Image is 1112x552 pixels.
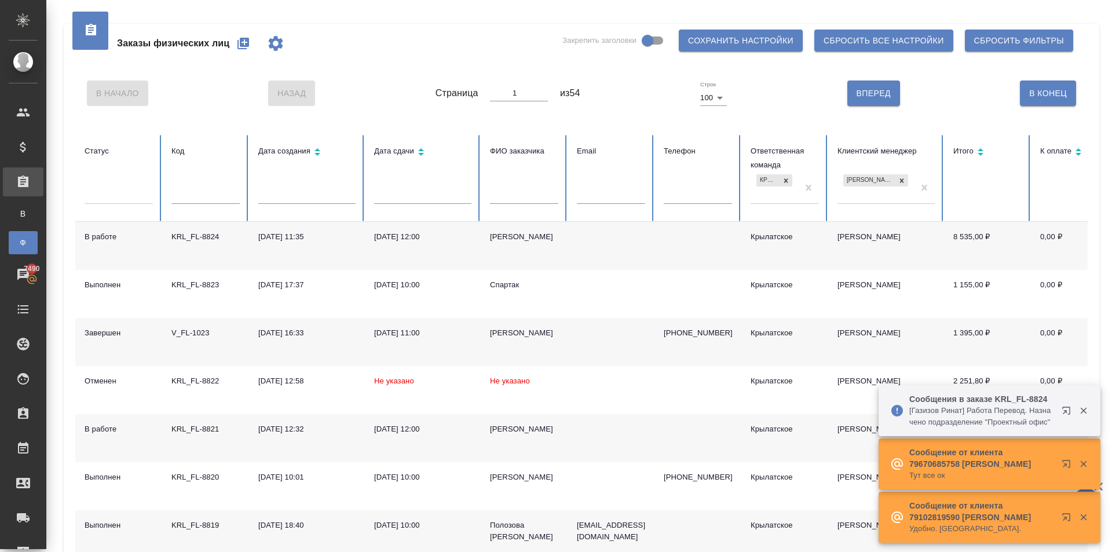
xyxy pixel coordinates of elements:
[258,471,356,483] div: [DATE] 10:01
[909,405,1054,428] p: [Газизов Ринат] Работа Перевод. Назначено подразделение "Проектный офис"
[944,270,1031,318] td: 1 155,00 ₽
[490,520,558,543] div: Полозова [PERSON_NAME]
[847,81,900,106] button: Вперед
[374,376,414,385] span: Не указано
[700,82,716,87] label: Строк
[953,144,1022,161] div: Сортировка
[688,34,793,48] span: Сохранить настройки
[490,423,558,435] div: [PERSON_NAME]
[909,470,1054,481] p: Тут все ок
[258,327,356,339] div: [DATE] 16:33
[85,327,153,339] div: Завершен
[828,462,944,510] td: [PERSON_NAME]
[1071,405,1095,416] button: Закрыть
[229,30,257,57] button: Создать
[374,231,471,243] div: [DATE] 12:00
[828,366,944,414] td: [PERSON_NAME]
[374,471,471,483] div: [DATE] 10:00
[85,375,153,387] div: Отменен
[974,34,1064,48] span: Сбросить фильтры
[3,260,43,289] a: 7490
[751,520,819,531] div: Крылатское
[258,520,356,531] div: [DATE] 18:40
[577,144,645,158] div: Email
[679,30,803,52] button: Сохранить настройки
[965,30,1073,52] button: Сбросить фильтры
[490,327,558,339] div: [PERSON_NAME]
[171,520,240,531] div: KRL_FL-8819
[843,174,895,187] div: [PERSON_NAME]
[828,222,944,270] td: [PERSON_NAME]
[577,520,645,543] p: [EMAIL_ADDRESS][DOMAIN_NAME]
[664,327,732,339] p: [PHONE_NUMBER]
[751,144,819,172] div: Ответственная команда
[664,144,732,158] div: Телефон
[664,471,732,483] p: [PHONE_NUMBER]
[85,520,153,531] div: Выполнен
[14,208,32,220] span: В
[171,423,240,435] div: KRL_FL-8821
[1071,459,1095,469] button: Закрыть
[562,35,637,46] span: Закрепить заголовки
[171,471,240,483] div: KRL_FL-8820
[85,423,153,435] div: В работе
[1040,144,1109,161] div: Сортировка
[85,144,153,158] div: Статус
[374,327,471,339] div: [DATE] 11:00
[14,237,32,248] span: Ф
[258,144,356,161] div: Сортировка
[909,447,1054,470] p: Сообщение от клиента 79670685758 [PERSON_NAME]
[837,144,935,158] div: Клиентский менеджер
[374,144,471,161] div: Сортировка
[490,471,558,483] div: [PERSON_NAME]
[944,222,1031,270] td: 8 535,00 ₽
[258,279,356,291] div: [DATE] 17:37
[756,174,780,187] div: Крылатское
[751,231,819,243] div: Крылатское
[258,423,356,435] div: [DATE] 12:32
[171,231,240,243] div: KRL_FL-8824
[374,520,471,531] div: [DATE] 10:00
[490,376,530,385] span: Не указано
[374,423,471,435] div: [DATE] 12:00
[824,34,944,48] span: Сбросить все настройки
[828,318,944,366] td: [PERSON_NAME]
[1029,86,1067,101] span: В Конец
[1071,512,1095,522] button: Закрыть
[814,30,953,52] button: Сбросить все настройки
[85,471,153,483] div: Выполнен
[171,279,240,291] div: KRL_FL-8823
[1055,399,1082,427] button: Открыть в новой вкладке
[751,279,819,291] div: Крылатское
[85,279,153,291] div: Выполнен
[828,414,944,462] td: [PERSON_NAME]
[374,279,471,291] div: [DATE] 10:00
[560,86,580,100] span: из 54
[171,327,240,339] div: V_FL-1023
[117,36,229,50] span: Заказы физических лиц
[17,263,46,275] span: 7490
[490,279,558,291] div: Спартак
[490,144,558,158] div: ФИО заказчика
[909,500,1054,523] p: Сообщение от клиента 79102819590 [PERSON_NAME]
[751,327,819,339] div: Крылатское
[258,375,356,387] div: [DATE] 12:58
[171,144,240,158] div: Код
[909,393,1054,405] p: Сообщения в заказе KRL_FL-8824
[909,523,1054,535] p: Удобно. [GEOGRAPHIC_DATA].
[857,86,891,101] span: Вперед
[171,375,240,387] div: KRL_FL-8822
[751,375,819,387] div: Крылатское
[944,318,1031,366] td: 1 395,00 ₽
[490,231,558,243] div: [PERSON_NAME]
[9,202,38,225] a: В
[1055,452,1082,480] button: Открыть в новой вкладке
[751,423,819,435] div: Крылатское
[436,86,478,100] span: Страница
[828,270,944,318] td: [PERSON_NAME]
[258,231,356,243] div: [DATE] 11:35
[751,471,819,483] div: Крылатское
[85,231,153,243] div: В работе
[700,90,727,106] div: 100
[1055,506,1082,533] button: Открыть в новой вкладке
